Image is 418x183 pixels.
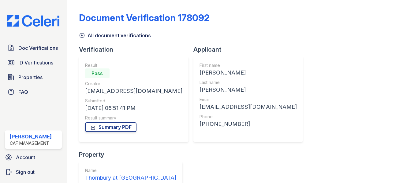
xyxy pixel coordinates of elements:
[200,97,297,103] div: Email
[5,42,62,54] a: Doc Verifications
[85,81,182,87] div: Creator
[200,120,297,128] div: [PHONE_NUMBER]
[18,74,43,81] span: Properties
[200,79,297,86] div: Last name
[2,151,64,163] a: Account
[18,44,58,52] span: Doc Verifications
[200,68,297,77] div: [PERSON_NAME]
[79,32,151,39] a: All document verifications
[79,45,193,54] div: Verification
[5,86,62,98] a: FAQ
[200,86,297,94] div: [PERSON_NAME]
[85,87,182,95] div: [EMAIL_ADDRESS][DOMAIN_NAME]
[200,103,297,111] div: [EMAIL_ADDRESS][DOMAIN_NAME]
[85,62,182,68] div: Result
[85,167,176,174] div: Name
[79,150,187,159] div: Property
[16,168,35,176] span: Sign out
[85,115,182,121] div: Result summary
[85,68,110,78] div: Pass
[85,174,176,182] div: Thornbury at [GEOGRAPHIC_DATA]
[18,59,53,66] span: ID Verifications
[10,133,52,140] div: [PERSON_NAME]
[85,98,182,104] div: Submitted
[10,140,52,146] div: CAF Management
[85,167,176,182] a: Name Thornbury at [GEOGRAPHIC_DATA]
[2,15,64,27] img: CE_Logo_Blue-a8612792a0a2168367f1c8372b55b34899dd931a85d93a1a3d3e32e68fde9ad4.png
[200,114,297,120] div: Phone
[16,154,35,161] span: Account
[200,62,297,68] div: First name
[79,12,210,23] div: Document Verification 178092
[5,71,62,83] a: Properties
[193,45,308,54] div: Applicant
[85,104,182,112] div: [DATE] 06:51:41 PM
[18,88,28,96] span: FAQ
[85,122,136,132] a: Summary PDF
[2,166,64,178] a: Sign out
[5,57,62,69] a: ID Verifications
